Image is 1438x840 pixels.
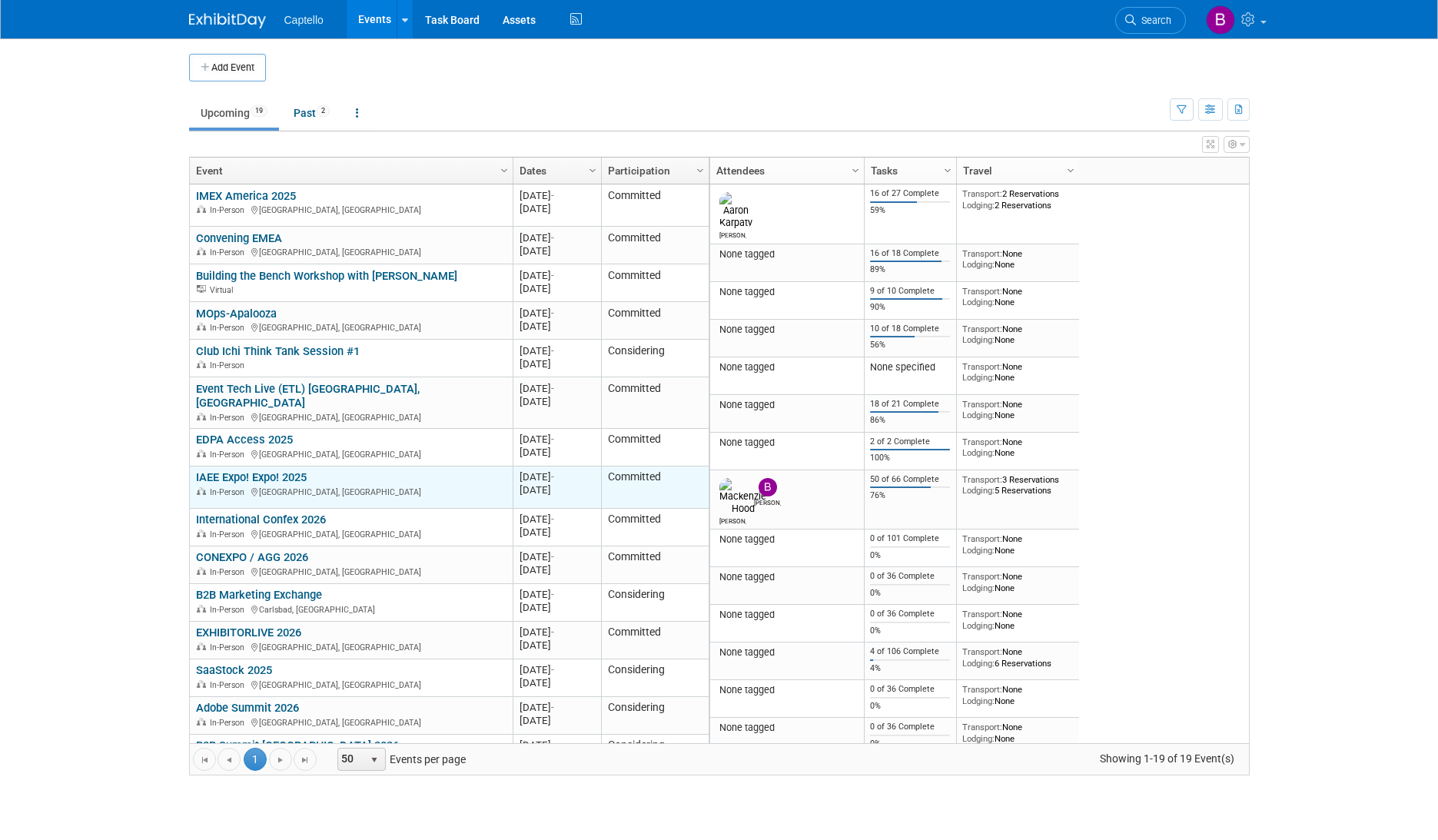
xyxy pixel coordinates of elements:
a: Convening EMEA [196,231,282,245]
span: Transport: [962,722,1002,732]
div: None tagged [716,286,858,298]
span: 19 [251,105,267,117]
span: Lodging: [962,297,995,307]
div: 0% [870,588,950,599]
span: - [551,626,554,638]
span: Column Settings [586,164,599,177]
span: Transport: [962,324,1002,334]
span: Go to the first page [198,754,211,766]
td: Committed [601,509,709,546]
div: 10 of 18 Complete [870,324,950,334]
a: Club Ichi Think Tank Session #1 [196,344,360,358]
img: In-Person Event [197,680,206,688]
span: Column Settings [1064,164,1077,177]
div: [DATE] [520,446,594,459]
img: In-Person Event [197,642,206,650]
div: None tagged [716,324,858,336]
span: Transport: [962,188,1002,199]
span: Lodging: [962,658,995,669]
div: None None [962,437,1073,459]
div: [DATE] [520,202,594,215]
div: 4% [870,663,950,674]
img: ExhibitDay [189,13,266,28]
span: Search [1136,15,1171,26]
img: In-Person Event [197,487,206,495]
img: In-Person Event [197,450,206,457]
div: [DATE] [520,513,594,526]
div: [DATE] [520,550,594,563]
a: SaaStock 2025 [196,663,272,677]
span: In-Person [210,718,249,728]
td: Considering [601,659,709,697]
span: - [551,307,554,319]
div: [DATE] [520,307,594,320]
img: In-Person Event [197,567,206,575]
span: In-Person [210,605,249,615]
td: Committed [601,264,709,302]
span: Column Settings [849,164,862,177]
div: 18 of 21 Complete [870,399,950,410]
span: Lodging: [962,200,995,211]
span: Lodging: [962,334,995,345]
a: Go to the previous page [218,748,241,771]
div: None None [962,399,1073,421]
span: Go to the next page [274,754,287,766]
span: - [551,589,554,600]
a: IAEE Expo! Expo! 2025 [196,470,307,484]
span: - [551,664,554,676]
a: Column Settings [584,158,601,181]
div: None tagged [716,248,858,261]
button: Add Event [189,54,266,81]
div: [DATE] [520,676,594,689]
span: - [551,232,554,244]
div: 90% [870,302,950,313]
a: Go to the last page [294,748,317,771]
div: None tagged [716,437,858,449]
div: None tagged [716,361,858,374]
div: None None [962,609,1073,631]
span: Showing 1-19 of 19 Event(s) [1085,748,1248,769]
span: Transport: [962,437,1002,447]
div: [DATE] [520,382,594,395]
span: - [551,383,554,394]
div: 0 of 101 Complete [870,533,950,544]
div: None tagged [716,571,858,583]
div: 16 of 27 Complete [870,188,950,199]
span: Captello [284,14,324,26]
div: 2 Reservations 2 Reservations [962,188,1073,211]
div: 2 of 2 Complete [870,437,950,447]
div: None None [962,361,1073,383]
a: Column Settings [692,158,709,181]
td: Considering [601,340,709,377]
div: [GEOGRAPHIC_DATA], [GEOGRAPHIC_DATA] [196,485,506,498]
a: CONEXPO / AGG 2026 [196,550,308,564]
span: - [551,190,554,201]
div: None None [962,684,1073,706]
span: Transport: [962,684,1002,695]
div: 59% [870,205,950,216]
span: 2 [317,105,330,117]
span: In-Person [210,450,249,460]
div: None None [962,286,1073,308]
span: Events per page [317,748,481,771]
a: Go to the first page [193,748,216,771]
div: None tagged [716,722,858,734]
span: In-Person [210,247,249,257]
span: In-Person [210,360,249,370]
span: Lodging: [962,733,995,744]
img: In-Person Event [197,530,206,537]
div: [DATE] [520,320,594,333]
div: 16 of 18 Complete [870,248,950,259]
td: Committed [601,546,709,584]
div: [DATE] [520,526,594,539]
div: 9 of 10 Complete [870,286,950,297]
div: [GEOGRAPHIC_DATA], [GEOGRAPHIC_DATA] [196,678,506,691]
div: None None [962,571,1073,593]
span: Lodging: [962,485,995,496]
div: [DATE] [520,563,594,576]
div: 0 of 36 Complete [870,609,950,619]
td: Committed [601,622,709,659]
span: Go to the last page [299,754,311,766]
div: [DATE] [520,701,594,714]
div: None 6 Reservations [962,646,1073,669]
